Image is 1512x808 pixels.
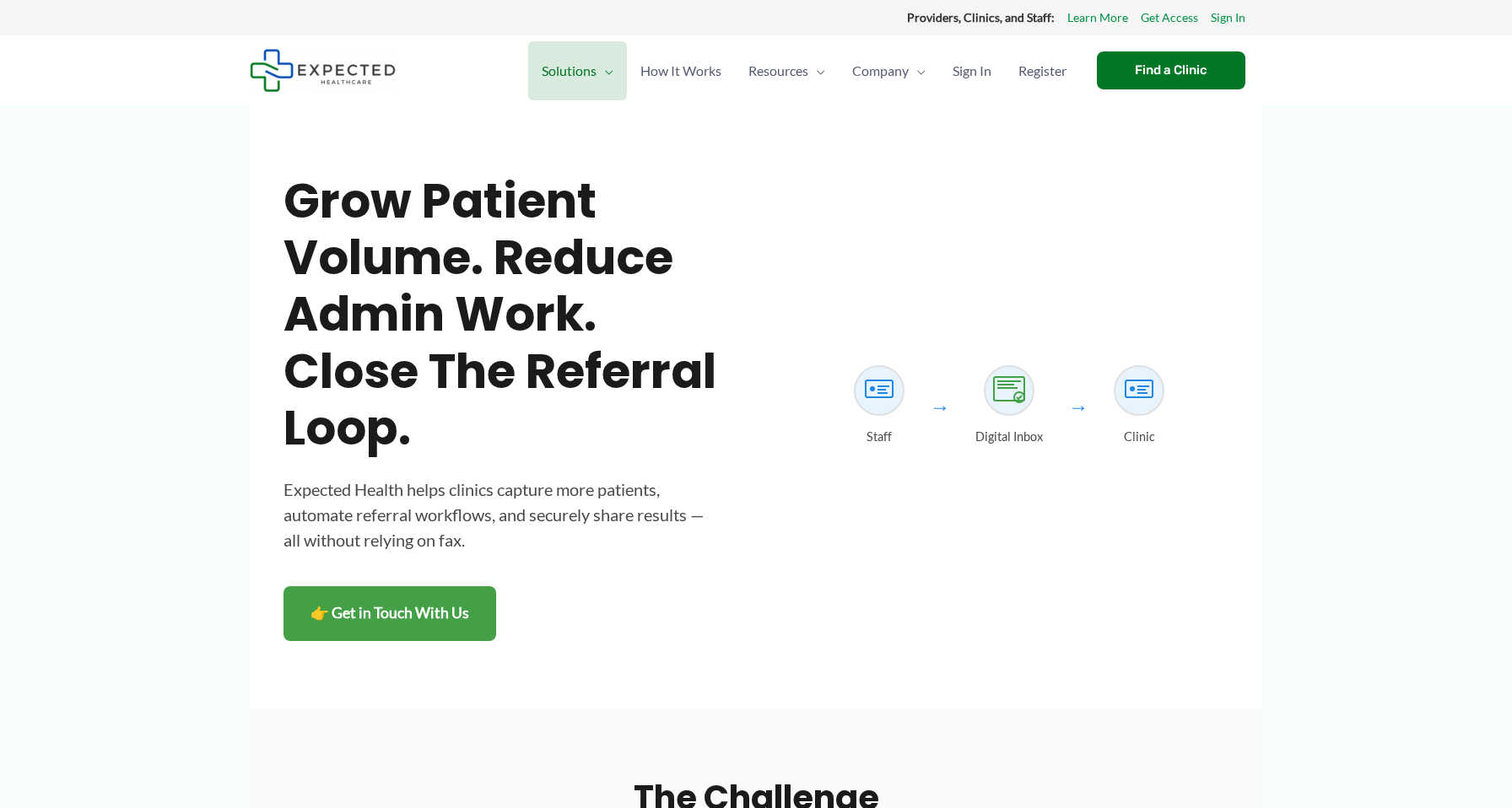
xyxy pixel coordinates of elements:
span: Register [1018,41,1066,100]
h1: Grow patient volume. Reduce admin work. Close the referral loop. [283,173,722,456]
span: Resources [748,41,808,100]
a: Get Access [1141,7,1198,29]
div: → [930,388,950,426]
a: Sign In [939,41,1005,100]
nav: Primary Site Navigation [528,41,1080,100]
a: SolutionsMenu Toggle [528,41,627,100]
span: Company [852,41,909,100]
span: Solutions [542,41,597,100]
a: ResourcesMenu Toggle [735,41,839,100]
a: 👉 Get in Touch With Us [283,586,496,641]
a: Sign In [1211,7,1245,29]
div: Digital Inbox [975,426,1043,449]
p: Expected Health helps clinics capture more patients, automate referral workflows, and securely sh... [283,477,722,552]
a: CompanyMenu Toggle [839,41,939,100]
div: Clinic [1124,426,1155,449]
a: How It Works [627,41,735,100]
div: Staff [867,426,892,449]
span: How It Works [640,41,721,100]
span: Menu Toggle [808,41,825,100]
div: → [1068,388,1088,426]
span: Menu Toggle [597,41,613,100]
strong: Providers, Clinics, and Staff: [907,10,1055,24]
img: Expected Healthcare Logo - side, dark font, small [250,49,396,92]
a: Find a Clinic [1097,51,1245,89]
a: Register [1005,41,1080,100]
span: Menu Toggle [909,41,926,100]
a: Learn More [1067,7,1128,29]
span: Sign In [953,41,991,100]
